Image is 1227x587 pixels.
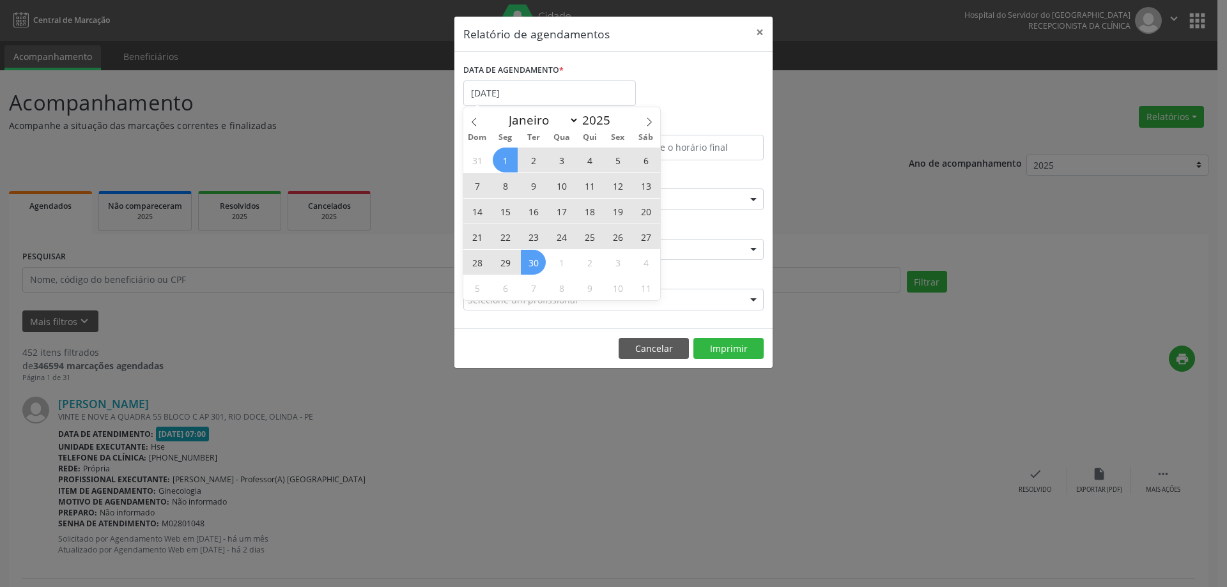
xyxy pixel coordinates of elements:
span: Setembro 22, 2025 [493,224,518,249]
span: Setembro 9, 2025 [521,173,546,198]
span: Agosto 31, 2025 [465,148,490,172]
label: DATA DE AGENDAMENTO [463,61,564,80]
span: Outubro 9, 2025 [577,275,602,300]
span: Setembro 11, 2025 [577,173,602,198]
span: Setembro 17, 2025 [549,199,574,224]
span: Setembro 29, 2025 [493,250,518,275]
span: Outubro 4, 2025 [633,250,658,275]
span: Outubro 7, 2025 [521,275,546,300]
span: Outubro 11, 2025 [633,275,658,300]
span: Setembro 3, 2025 [549,148,574,172]
span: Seg [491,133,520,142]
span: Outubro 8, 2025 [549,275,574,300]
button: Cancelar [619,338,689,360]
button: Close [747,17,773,48]
span: Setembro 30, 2025 [521,250,546,275]
input: Selecione o horário final [617,135,764,160]
span: Setembro 26, 2025 [605,224,630,249]
h5: Relatório de agendamentos [463,26,610,42]
span: Outubro 6, 2025 [493,275,518,300]
span: Setembro 13, 2025 [633,173,658,198]
span: Dom [463,133,491,142]
span: Sáb [632,133,660,142]
span: Setembro 25, 2025 [577,224,602,249]
span: Qua [548,133,576,142]
span: Sex [604,133,632,142]
span: Outubro 5, 2025 [465,275,490,300]
span: Setembro 23, 2025 [521,224,546,249]
span: Outubro 2, 2025 [577,250,602,275]
span: Setembro 4, 2025 [577,148,602,172]
span: Setembro 7, 2025 [465,173,490,198]
span: Setembro 21, 2025 [465,224,490,249]
input: Selecione uma data ou intervalo [463,80,636,106]
span: Setembro 8, 2025 [493,173,518,198]
select: Month [502,111,579,129]
span: Setembro 2, 2025 [521,148,546,172]
span: Setembro 19, 2025 [605,199,630,224]
span: Ter [520,133,548,142]
span: Setembro 27, 2025 [633,224,658,249]
span: Setembro 1, 2025 [493,148,518,172]
span: Setembro 28, 2025 [465,250,490,275]
span: Setembro 5, 2025 [605,148,630,172]
span: Qui [576,133,604,142]
button: Imprimir [693,338,764,360]
span: Outubro 10, 2025 [605,275,630,300]
span: Setembro 15, 2025 [493,199,518,224]
span: Outubro 1, 2025 [549,250,574,275]
span: Selecione um profissional [468,293,578,307]
span: Setembro 20, 2025 [633,199,658,224]
span: Setembro 10, 2025 [549,173,574,198]
span: Setembro 16, 2025 [521,199,546,224]
span: Setembro 14, 2025 [465,199,490,224]
span: Outubro 3, 2025 [605,250,630,275]
span: Setembro 12, 2025 [605,173,630,198]
span: Setembro 6, 2025 [633,148,658,172]
input: Year [579,112,621,128]
label: ATÉ [617,115,764,135]
span: Setembro 18, 2025 [577,199,602,224]
span: Setembro 24, 2025 [549,224,574,249]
